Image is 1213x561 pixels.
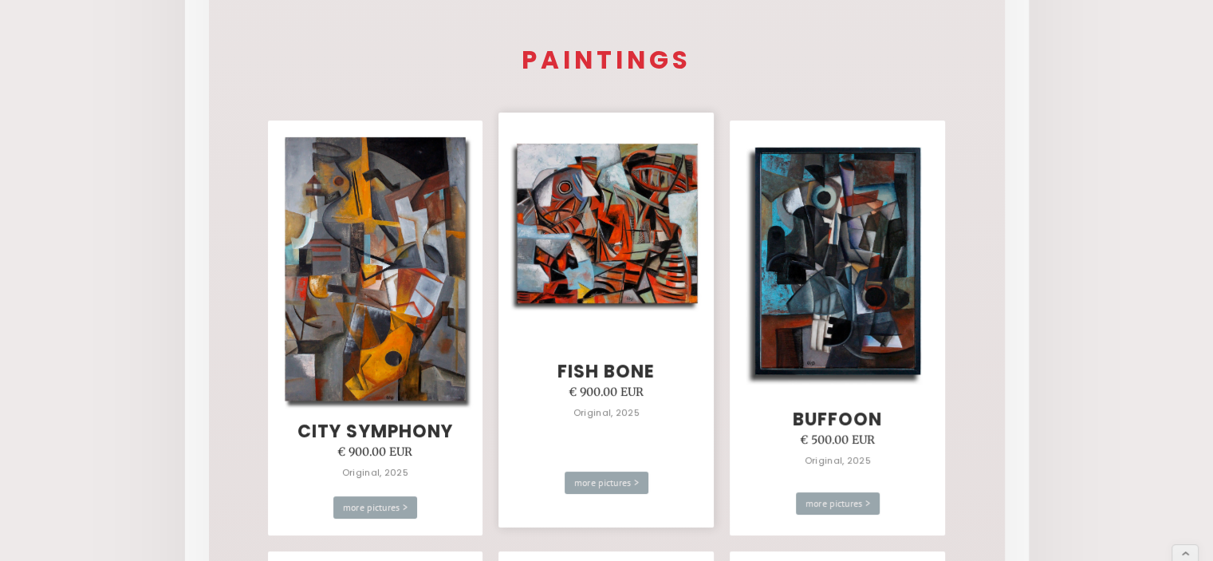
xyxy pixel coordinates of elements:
[569,381,644,402] div: € 900.00 EUR
[268,120,483,535] a: city ​​symphony€ 900.00 EUROriginal, 2025more pictures >
[793,410,882,429] h4: buffoon
[557,362,655,381] h4: fish bone
[573,402,640,423] div: Original, 2025
[337,441,413,462] div: € 900.00 EUR
[333,496,418,519] div: more pictures >
[297,422,452,441] h4: city ​​symphony
[805,450,871,471] div: Original, 2025
[498,113,714,527] a: fish bone€ 900.00 EUROriginal, 2025more pictures >
[741,133,935,389] img: Painting, 50 w x 70 h cm, Oil on canvas
[510,138,703,314] img: Painting, 75 w x 85 h cm, Oil on canvas
[796,492,880,515] div: more pictures >
[342,462,408,483] div: Original, 2025
[260,48,954,73] h3: PAINTINGS
[278,129,472,409] img: Painting, 120 w x 80 h cm, Oil on canvas
[565,472,649,494] div: more pictures >
[800,429,876,450] div: € 500.00 EUR
[730,120,945,535] a: buffoon€ 500.00 EUROriginal, 2025more pictures >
